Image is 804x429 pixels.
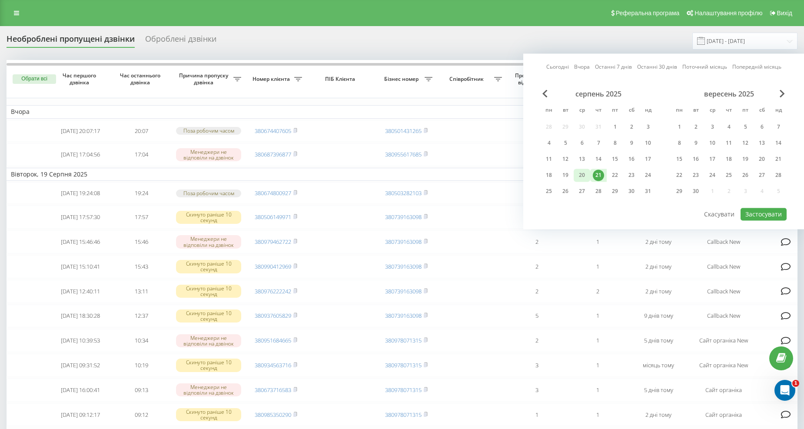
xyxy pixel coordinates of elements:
[754,169,770,182] div: сб 27 вер 2025 р.
[642,121,654,133] div: 3
[690,186,701,197] div: 30
[623,169,640,182] div: сб 23 серп 2025 р.
[506,183,567,204] td: 1
[637,63,677,71] a: Останні 30 днів
[623,136,640,150] div: сб 9 серп 2025 р.
[506,329,567,352] td: 2
[754,136,770,150] div: сб 13 вер 2025 р.
[111,183,172,204] td: 19:24
[557,153,574,166] div: вт 12 серп 2025 р.
[176,190,241,197] div: Поза робочим часом
[773,170,784,181] div: 28
[628,403,689,426] td: 2 дні тому
[688,169,704,182] div: вт 23 вер 2025 р.
[314,76,369,83] span: ПІБ Клієнта
[625,104,638,117] abbr: субота
[385,411,422,419] a: 380978071315
[688,153,704,166] div: вт 16 вер 2025 р.
[689,305,758,328] td: Callback New
[626,153,637,165] div: 16
[557,185,574,198] div: вт 26 серп 2025 р.
[506,305,567,328] td: 5
[607,120,623,133] div: пт 1 серп 2025 р.
[628,379,689,402] td: 5 днів тому
[737,120,754,133] div: пт 5 вер 2025 р.
[145,34,216,48] div: Оброблені дзвінки
[590,136,607,150] div: чт 7 серп 2025 р.
[441,76,494,83] span: Співробітник
[704,136,721,150] div: ср 10 вер 2025 р.
[593,186,604,197] div: 28
[255,150,291,158] a: 380687396877
[385,312,422,319] a: 380739163098
[607,136,623,150] div: пт 8 серп 2025 р.
[567,230,628,253] td: 1
[511,72,555,86] span: Пропущених від клієнта
[628,354,689,377] td: місяць тому
[255,386,291,394] a: 380673716583
[593,153,604,165] div: 14
[590,169,607,182] div: чт 21 серп 2025 р.
[722,104,735,117] abbr: четвер
[673,104,686,117] abbr: понеділок
[176,359,241,372] div: Скинуто раніше 10 секунд
[755,104,768,117] abbr: субота
[706,104,719,117] abbr: середа
[682,63,727,71] a: Поточний місяць
[593,137,604,149] div: 7
[50,329,111,352] td: [DATE] 10:39:53
[541,169,557,182] div: пн 18 серп 2025 р.
[176,211,241,224] div: Скинуто раніше 10 секунд
[50,183,111,204] td: [DATE] 19:24:08
[13,74,56,84] button: Обрати всі
[699,208,739,220] button: Скасувати
[754,120,770,133] div: сб 6 вер 2025 р.
[50,143,111,166] td: [DATE] 17:04:56
[111,143,172,166] td: 17:04
[111,120,172,142] td: 20:07
[176,148,241,161] div: Менеджери не відповіли на дзвінок
[385,287,422,295] a: 380739163098
[792,380,799,387] span: 1
[542,90,548,97] span: Previous Month
[671,136,688,150] div: пн 8 вер 2025 р.
[780,90,785,97] span: Next Month
[773,121,784,133] div: 7
[689,403,758,426] td: Сайт органіка
[723,121,734,133] div: 4
[590,185,607,198] div: чт 28 серп 2025 р.
[674,137,685,149] div: 8
[111,379,172,402] td: 09:13
[623,153,640,166] div: сб 16 серп 2025 р.
[616,10,680,17] span: Реферальна програма
[567,305,628,328] td: 1
[626,186,637,197] div: 30
[541,153,557,166] div: пн 11 серп 2025 р.
[626,121,637,133] div: 2
[560,137,571,149] div: 5
[50,255,111,278] td: [DATE] 15:10:41
[542,104,555,117] abbr: понеділок
[176,260,241,273] div: Скинуто раніше 10 секунд
[567,280,628,303] td: 2
[576,137,588,149] div: 6
[689,354,758,377] td: Сайт органіка New
[574,136,590,150] div: ср 6 серп 2025 р.
[50,280,111,303] td: [DATE] 12:40:11
[707,137,718,149] div: 10
[689,379,758,402] td: Сайт органіка
[688,120,704,133] div: вт 2 вер 2025 р.
[773,153,784,165] div: 21
[50,120,111,142] td: [DATE] 20:07:17
[506,206,567,229] td: 1
[385,127,422,135] a: 380501431265
[641,104,654,117] abbr: неділя
[255,312,291,319] a: 380937605829
[575,104,588,117] abbr: середа
[721,169,737,182] div: чт 25 вер 2025 р.
[255,213,291,221] a: 380506149971
[576,170,588,181] div: 20
[609,137,621,149] div: 8
[7,34,135,48] div: Необроблені пропущені дзвінки
[560,170,571,181] div: 19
